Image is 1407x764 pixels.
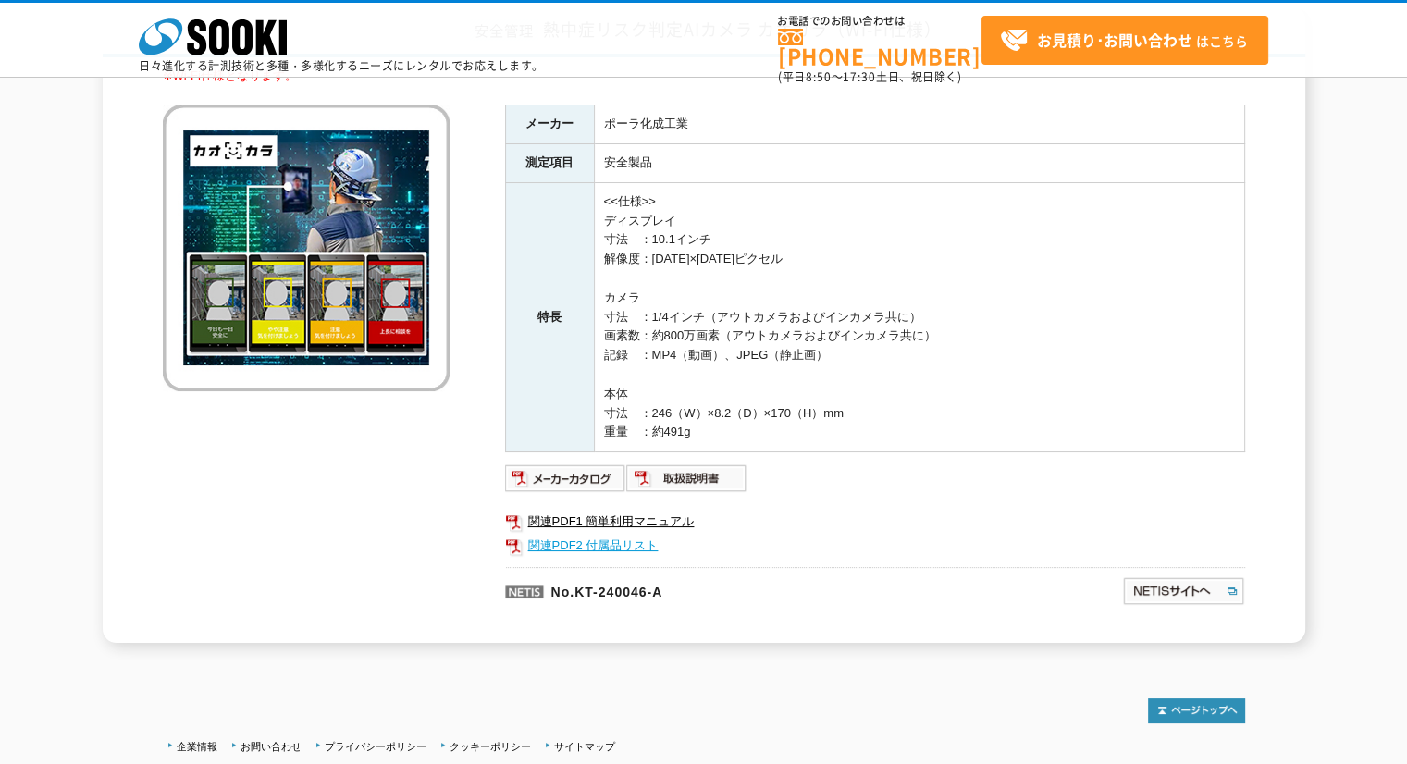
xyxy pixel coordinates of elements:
a: プライバシーポリシー [325,741,426,752]
a: 関連PDF2 付属品リスト [505,534,1245,558]
img: 取扱説明書 [626,463,747,493]
a: サイトマップ [554,741,615,752]
p: 日々進化する計測技術と多種・多様化するニーズにレンタルでお応えします。 [139,60,544,71]
a: クッキーポリシー [450,741,531,752]
img: NETISサイトへ [1122,576,1245,606]
img: メーカーカタログ [505,463,626,493]
a: 取扱説明書 [626,475,747,489]
th: メーカー [505,105,594,144]
a: お見積り･お問い合わせはこちら [981,16,1268,65]
a: メーカーカタログ [505,475,626,489]
span: はこちら [1000,27,1248,55]
th: 測定項目 [505,143,594,182]
img: 熱中症リスク判定AIカメラ カオカラ（Wi-Fi仕様） [163,105,450,391]
a: 関連PDF1 簡単利用マニュアル [505,510,1245,534]
span: お電話でのお問い合わせは [778,16,981,27]
strong: お見積り･お問い合わせ [1037,29,1192,51]
td: <<仕様>> ディスプレイ 寸法 ：10.1インチ 解像度：[DATE]×[DATE]ピクセル カメラ 寸法 ：1/4インチ（アウトカメラおよびインカメラ共に） 画素数：約800万画素（アウトカ... [594,182,1244,451]
th: 特長 [505,182,594,451]
a: [PHONE_NUMBER] [778,29,981,67]
a: 企業情報 [177,741,217,752]
p: No.KT-240046-A [505,567,944,611]
span: (平日 ～ 土日、祝日除く) [778,68,961,85]
span: 8:50 [806,68,832,85]
td: 安全製品 [594,143,1244,182]
td: ポーラ化成工業 [594,105,1244,144]
a: お問い合わせ [241,741,302,752]
span: 17:30 [843,68,876,85]
img: トップページへ [1148,698,1245,723]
